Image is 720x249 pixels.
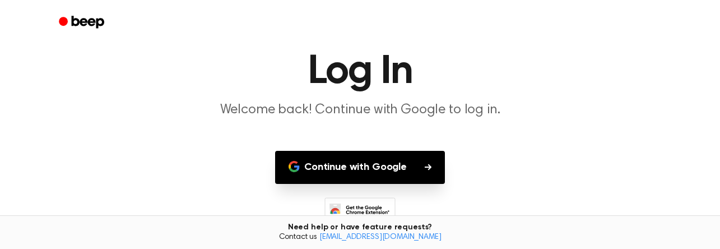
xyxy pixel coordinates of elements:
button: Continue with Google [275,151,445,184]
span: Contact us [7,233,713,243]
a: Beep [51,12,114,34]
p: Welcome back! Continue with Google to log in. [145,101,575,119]
h1: Log In [73,52,647,92]
a: [EMAIL_ADDRESS][DOMAIN_NAME] [319,233,442,241]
